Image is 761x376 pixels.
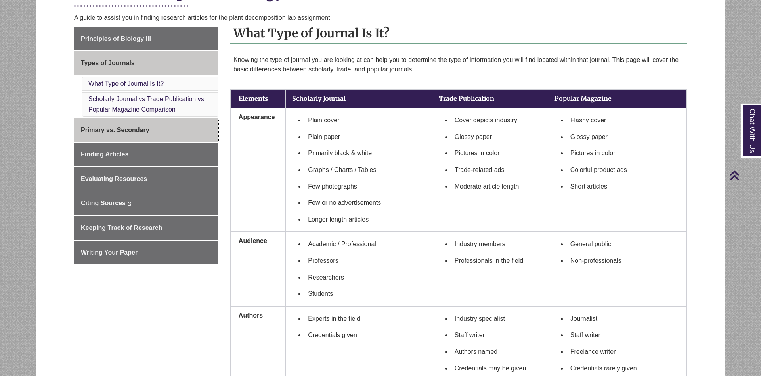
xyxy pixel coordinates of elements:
[305,253,426,269] li: Professors
[567,343,680,360] li: Freelance writer
[74,216,218,240] a: Keeping Track of Research
[305,145,426,162] li: Primarily black & white
[567,236,680,253] li: General public
[451,310,541,327] li: Industry specialist
[439,94,494,102] strong: Trade Publication
[74,14,330,21] span: A guide to assist you in finding research articles for the plant decomposition lab assignment
[554,94,612,102] strong: Popular Magazine
[74,143,218,166] a: Finding Articles
[567,253,680,269] li: Non-professionals
[81,60,135,66] span: Types of Journals
[305,236,426,253] li: Academic / Professional
[305,129,426,145] li: Plain paper
[81,200,126,206] span: Citing Sources
[451,253,541,269] li: Professionals in the field
[305,162,426,178] li: Graphs / Charts / Tables
[451,145,541,162] li: Pictures in color
[88,96,204,113] a: Scholarly Journal vs Trade Publication vs Popular Magazine Comparison
[239,312,263,319] strong: Authors
[74,118,218,142] a: Primary vs. Secondary
[239,114,275,120] strong: Appearance
[127,202,132,206] i: This link opens in a new window
[305,178,426,195] li: Few photographs
[567,145,680,162] li: Pictures in color
[305,310,426,327] li: Experts in the field
[81,175,147,182] span: Evaluating Resources
[81,249,138,256] span: Writing Your Paper
[305,327,426,343] li: Credentials given
[81,35,151,42] span: Principles of Biology III
[567,112,680,129] li: Flashy cover
[567,162,680,178] li: Colorful product ads
[305,211,426,228] li: Longer length articles
[230,23,687,44] h2: What Type of Journal Is It?
[567,129,680,145] li: Glossy paper
[81,224,162,231] span: Keeping Track of Research
[74,241,218,264] a: Writing Your Paper
[305,112,426,129] li: Plain cover
[81,127,149,133] span: Primary vs. Secondary
[451,327,541,343] li: Staff writer
[567,310,680,327] li: Journalist
[74,27,218,51] a: Principles of Biology III
[74,27,218,264] div: Guide Page Menu
[567,178,680,195] li: Short articles
[233,52,684,77] p: Knowing the type of journal you are looking at can help you to determine the type of information ...
[451,236,541,253] li: Industry members
[567,327,680,343] li: Staff writer
[305,269,426,286] li: Researchers
[451,162,541,178] li: Trade-related ads
[305,195,426,211] li: Few or no advertisements
[451,178,541,195] li: Moderate article length
[451,112,541,129] li: Cover depicts industry
[305,285,426,302] li: Students
[74,191,218,215] a: Citing Sources
[292,94,346,102] strong: Scholarly Journal
[81,151,128,158] span: Finding Articles
[451,129,541,145] li: Glossy paper
[239,237,267,244] strong: Audience
[74,51,218,75] a: Types of Journals
[74,167,218,191] a: Evaluating Resources
[451,343,541,360] li: Authors named
[239,94,268,102] strong: Elements
[729,170,759,181] a: Back to Top
[88,80,164,87] a: What Type of Journal Is It?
